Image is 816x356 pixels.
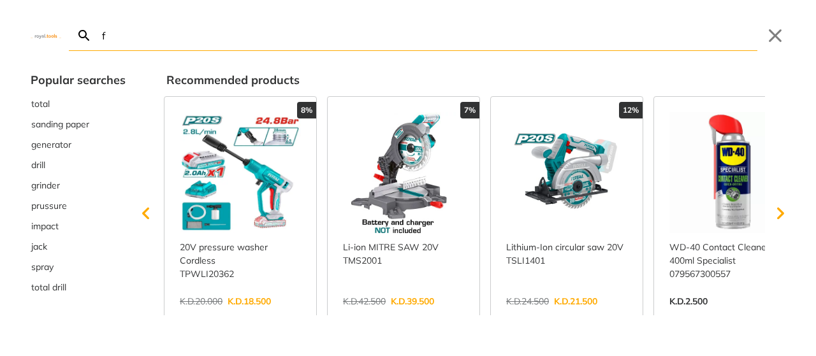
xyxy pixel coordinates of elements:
[31,134,126,155] button: Select suggestion: generator
[31,134,126,155] div: Suggestion: generator
[31,216,126,236] div: Suggestion: impact
[31,155,126,175] div: Suggestion: drill
[31,155,126,175] button: Select suggestion: drill
[31,138,71,152] span: generator
[31,97,50,111] span: total
[768,201,793,226] svg: Scroll right
[31,32,61,38] img: Close
[31,114,126,134] div: Suggestion: sanding paper
[765,25,785,46] button: Close
[31,175,126,196] div: Suggestion: grinder
[31,199,67,213] span: prussure
[31,281,66,294] span: total drill
[460,102,479,118] div: 7%
[297,102,316,118] div: 8%
[31,260,54,274] span: spray
[31,257,126,277] button: Select suggestion: spray
[31,118,89,131] span: sanding paper
[619,102,643,118] div: 12%
[133,201,159,226] svg: Scroll left
[31,277,126,297] button: Select suggestion: total drill
[31,159,45,172] span: drill
[31,71,126,89] div: Popular searches
[31,236,126,257] div: Suggestion: jack
[31,277,126,297] div: Suggestion: total drill
[31,175,126,196] button: Select suggestion: grinder
[31,216,126,236] button: Select suggestion: impact
[31,196,126,216] div: Suggestion: prussure
[31,196,126,216] button: Select suggestion: prussure
[31,236,126,257] button: Select suggestion: jack
[31,240,47,253] span: jack
[99,20,757,50] input: Search…
[31,94,126,114] div: Suggestion: total
[31,257,126,277] div: Suggestion: spray
[76,28,92,43] svg: Search
[31,220,59,233] span: impact
[31,114,126,134] button: Select suggestion: sanding paper
[31,94,126,114] button: Select suggestion: total
[166,71,785,89] div: Recommended products
[31,179,60,192] span: grinder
